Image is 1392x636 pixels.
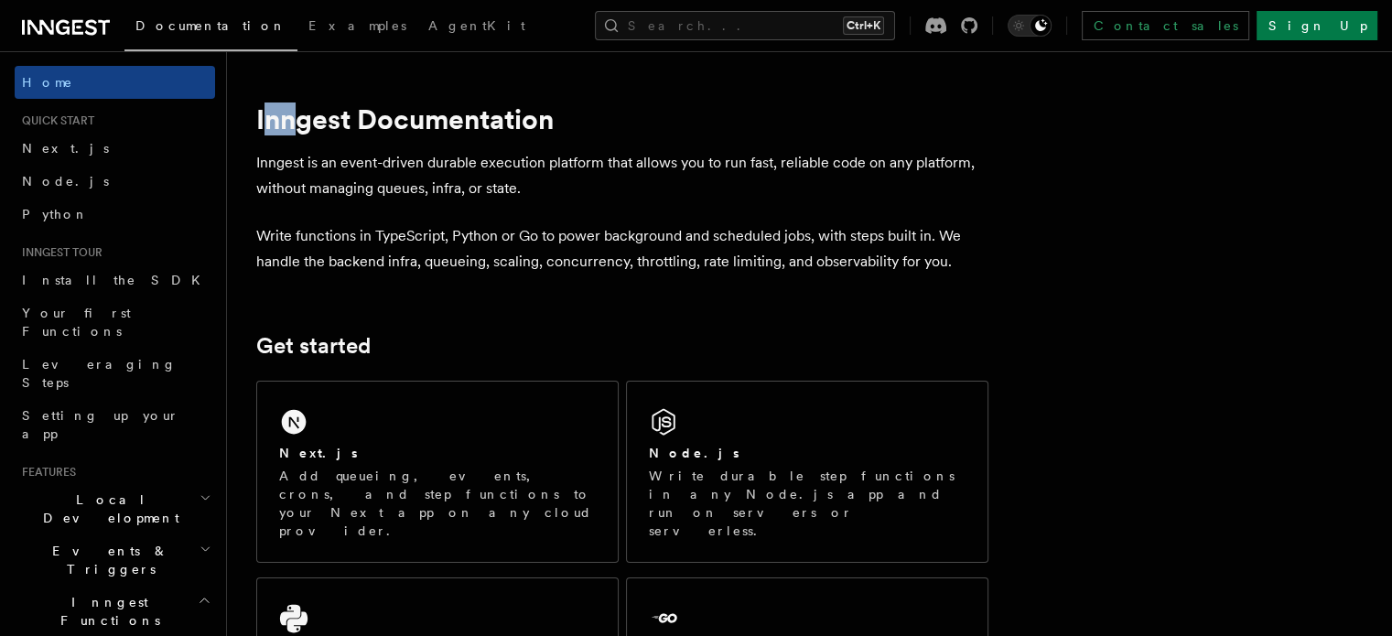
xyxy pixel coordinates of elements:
[279,467,596,540] p: Add queueing, events, crons, and step functions to your Next app on any cloud provider.
[15,348,215,399] a: Leveraging Steps
[843,16,884,35] kbd: Ctrl+K
[15,264,215,296] a: Install the SDK
[1257,11,1377,40] a: Sign Up
[256,333,371,359] a: Get started
[308,18,406,33] span: Examples
[15,399,215,450] a: Setting up your app
[15,132,215,165] a: Next.js
[22,174,109,189] span: Node.js
[297,5,417,49] a: Examples
[595,11,895,40] button: Search...Ctrl+K
[1008,15,1052,37] button: Toggle dark mode
[15,490,200,527] span: Local Development
[124,5,297,51] a: Documentation
[256,102,988,135] h1: Inngest Documentation
[279,444,358,462] h2: Next.js
[417,5,536,49] a: AgentKit
[15,465,76,480] span: Features
[1082,11,1249,40] a: Contact sales
[428,18,525,33] span: AgentKit
[22,73,73,92] span: Home
[15,245,103,260] span: Inngest tour
[649,444,739,462] h2: Node.js
[15,165,215,198] a: Node.js
[135,18,286,33] span: Documentation
[256,223,988,275] p: Write functions in TypeScript, Python or Go to power background and scheduled jobs, with steps bu...
[649,467,966,540] p: Write durable step functions in any Node.js app and run on servers or serverless.
[22,408,179,441] span: Setting up your app
[22,141,109,156] span: Next.js
[626,381,988,563] a: Node.jsWrite durable step functions in any Node.js app and run on servers or serverless.
[15,113,94,128] span: Quick start
[15,296,215,348] a: Your first Functions
[15,66,215,99] a: Home
[256,381,619,563] a: Next.jsAdd queueing, events, crons, and step functions to your Next app on any cloud provider.
[22,357,177,390] span: Leveraging Steps
[15,198,215,231] a: Python
[256,150,988,201] p: Inngest is an event-driven durable execution platform that allows you to run fast, reliable code ...
[22,306,131,339] span: Your first Functions
[22,207,89,221] span: Python
[15,593,198,630] span: Inngest Functions
[15,483,215,534] button: Local Development
[22,273,211,287] span: Install the SDK
[15,534,215,586] button: Events & Triggers
[15,542,200,578] span: Events & Triggers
